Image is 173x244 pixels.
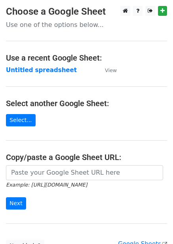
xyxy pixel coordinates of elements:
small: View [105,67,117,73]
input: Next [6,197,26,210]
a: Select... [6,114,36,126]
small: Example: [URL][DOMAIN_NAME] [6,182,87,188]
h4: Copy/paste a Google Sheet URL: [6,152,167,162]
h4: Use a recent Google Sheet: [6,53,167,63]
h3: Choose a Google Sheet [6,6,167,17]
h4: Select another Google Sheet: [6,99,167,108]
a: View [97,67,117,74]
a: Untitled spreadsheet [6,67,77,74]
input: Paste your Google Sheet URL here [6,165,163,180]
p: Use one of the options below... [6,21,167,29]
